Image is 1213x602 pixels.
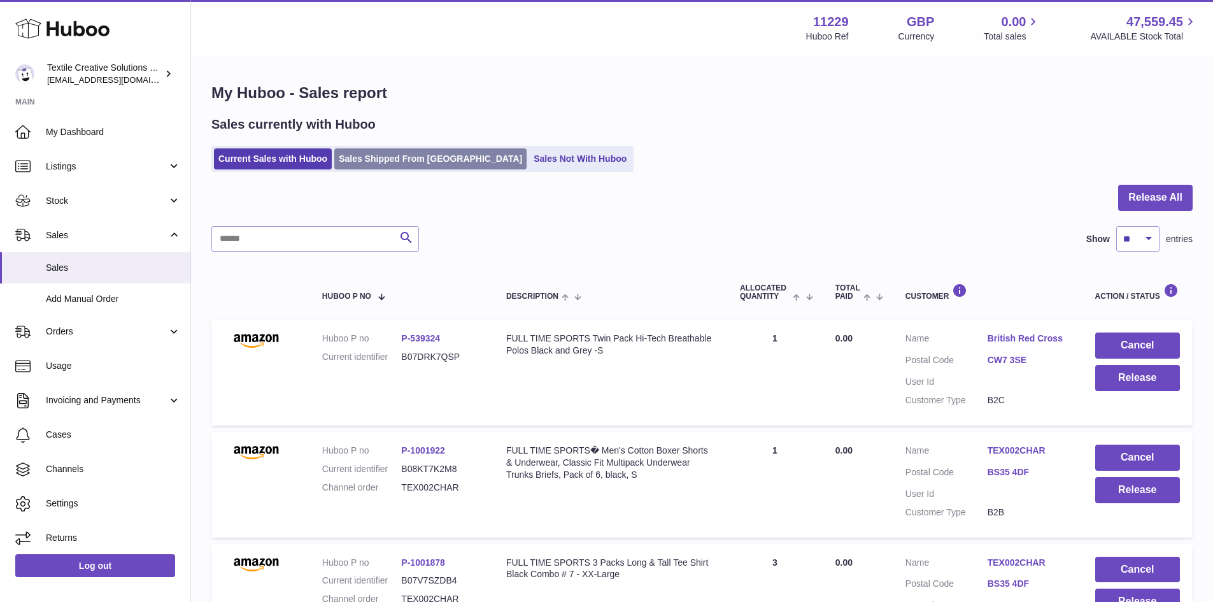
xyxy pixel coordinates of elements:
[401,445,445,455] a: P-1001922
[1095,445,1180,471] button: Cancel
[46,326,167,338] span: Orders
[835,445,853,455] span: 0.00
[905,445,988,460] dt: Name
[1095,333,1180,359] button: Cancel
[47,62,162,86] div: Textile Creative Solutions Limited
[988,506,1070,519] dd: B2B
[214,148,332,169] a: Current Sales with Huboo
[905,354,988,369] dt: Postal Code
[988,445,1070,457] a: TEX002CHAR
[1002,13,1026,31] span: 0.00
[46,229,167,241] span: Sales
[907,13,934,31] strong: GBP
[740,284,790,301] span: ALLOCATED Quantity
[988,466,1070,478] a: BS35 4DF
[988,578,1070,590] a: BS35 4DF
[506,557,714,581] div: FULL TIME SPORTS 3 Packs Long & Tall Tee Shirt Black Combo # 7 - XX-Large
[322,575,402,587] dt: Current identifier
[46,161,167,173] span: Listings
[46,532,181,544] span: Returns
[224,557,288,572] img: amazon.png
[727,432,823,538] td: 1
[813,13,849,31] strong: 11229
[905,333,988,348] dt: Name
[46,429,181,441] span: Cases
[1118,185,1193,211] button: Release All
[988,333,1070,345] a: British Red Cross
[905,488,988,500] dt: User Id
[46,293,181,305] span: Add Manual Order
[401,482,481,494] dd: TEX002CHAR
[984,31,1040,43] span: Total sales
[1086,233,1110,245] label: Show
[322,292,371,301] span: Huboo P no
[401,557,445,568] a: P-1001878
[322,333,402,345] dt: Huboo P no
[322,463,402,475] dt: Current identifier
[322,557,402,569] dt: Huboo P no
[224,333,288,348] img: amazon.png
[905,506,988,519] dt: Customer Type
[905,466,988,482] dt: Postal Code
[47,75,187,85] span: [EMAIL_ADDRESS][DOMAIN_NAME]
[1126,13,1183,31] span: 47,559.45
[529,148,631,169] a: Sales Not With Huboo
[898,31,935,43] div: Currency
[506,292,558,301] span: Description
[988,557,1070,569] a: TEX002CHAR
[1166,233,1193,245] span: entries
[401,351,481,363] dd: B07DRK7QSP
[46,498,181,510] span: Settings
[905,578,988,593] dt: Postal Code
[46,360,181,372] span: Usage
[46,262,181,274] span: Sales
[46,463,181,475] span: Channels
[1090,13,1198,43] a: 47,559.45 AVAILABLE Stock Total
[401,333,440,343] a: P-539324
[905,376,988,388] dt: User Id
[15,64,34,83] img: sales@textilecreativesolutions.co.uk
[988,394,1070,406] dd: B2C
[984,13,1040,43] a: 0.00 Total sales
[905,283,1070,301] div: Customer
[1095,283,1180,301] div: Action / Status
[401,463,481,475] dd: B08KT7K2M8
[1090,31,1198,43] span: AVAILABLE Stock Total
[835,333,853,343] span: 0.00
[224,445,288,460] img: amazon.png
[322,351,402,363] dt: Current identifier
[506,445,714,481] div: FULL TIME SPORTS� Men's Cotton Boxer Shorts & Underwear, Classic Fit Multipack Underwear Trunks B...
[835,284,860,301] span: Total paid
[727,320,823,426] td: 1
[46,394,167,406] span: Invoicing and Payments
[905,394,988,406] dt: Customer Type
[46,195,167,207] span: Stock
[1095,365,1180,391] button: Release
[334,148,527,169] a: Sales Shipped From [GEOGRAPHIC_DATA]
[1095,557,1180,583] button: Cancel
[905,557,988,572] dt: Name
[835,557,853,568] span: 0.00
[401,575,481,587] dd: B07V7SZDB4
[211,116,376,133] h2: Sales currently with Huboo
[211,83,1193,103] h1: My Huboo - Sales report
[322,445,402,457] dt: Huboo P no
[506,333,714,357] div: FULL TIME SPORTS Twin Pack Hi-Tech Breathable Polos Black and Grey -S
[15,554,175,577] a: Log out
[322,482,402,494] dt: Channel order
[988,354,1070,366] a: CW7 3SE
[46,126,181,138] span: My Dashboard
[1095,477,1180,503] button: Release
[806,31,849,43] div: Huboo Ref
